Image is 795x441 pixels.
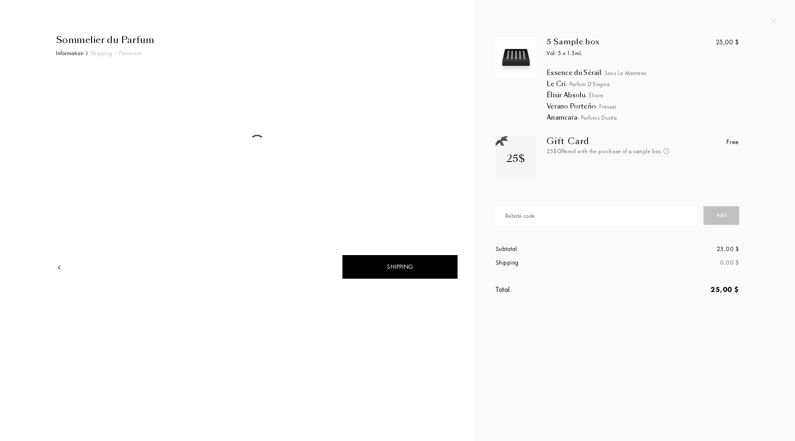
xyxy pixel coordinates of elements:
div: Vol: 5 x 1.5mL [547,49,699,58]
img: gift_n.png [496,136,508,147]
span: - Frassai [596,103,616,110]
div: Élixir Absolu [547,91,759,99]
img: arrow.png [56,264,63,271]
img: info_voucher.png [663,148,669,154]
div: Add [703,206,739,225]
div: Free [726,137,739,147]
span: - Sous le Manteau [601,69,647,77]
div: 25,00 $ [617,244,739,254]
div: Sommelier du Parfum [56,33,458,47]
div: Shipping [342,255,458,279]
span: - Élisire [585,92,604,99]
div: Essence du Sérail [547,69,759,77]
div: Information [56,49,84,58]
div: Verano Porteño [547,102,759,111]
div: Le Cri [547,80,759,88]
div: Shipping [90,49,112,58]
div: 25,00 $ [617,284,739,295]
div: Anamcara [547,113,759,122]
div: 25$ [506,151,525,166]
div: Paiement [119,49,141,58]
div: Subtotal [496,244,617,254]
div: 0,00 $ [617,258,739,267]
div: 25,00 $ [716,37,739,47]
img: arr_black.svg [86,51,88,55]
div: Shipping [496,258,617,267]
div: Gift Card [547,136,678,146]
span: - Parfum d'Empire [566,80,610,88]
img: box_5.svg [498,39,534,76]
div: 5 Sample box [547,37,699,46]
img: quit_onboard.svg [771,19,776,24]
img: arr_grey.svg [114,51,117,55]
div: Total [496,284,617,295]
span: - Parfums Dusita [577,114,617,121]
div: 25$ Offered with the purchase of a sample box [547,147,678,156]
div: Rebate code [505,212,535,220]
